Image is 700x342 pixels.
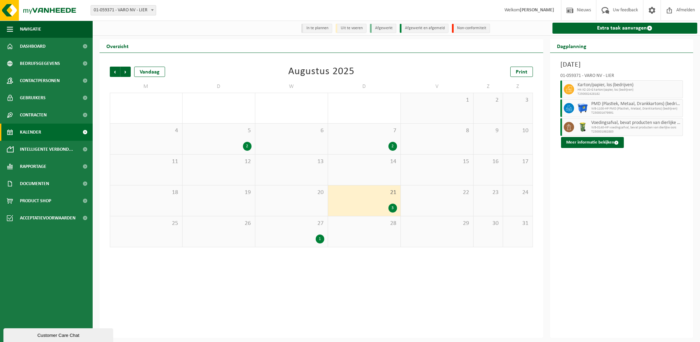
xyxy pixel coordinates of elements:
span: 27 [259,220,324,227]
a: Extra taak aanvragen [552,23,698,34]
span: Acceptatievoorwaarden [20,209,75,227]
span: 5 [186,127,252,135]
span: 25 [114,220,179,227]
h2: Dagplanning [550,39,593,53]
span: Intelligente verbond... [20,141,73,158]
span: WB-1100-HP PMD (Plastiek, Metaal, Drankkartons) (bedrijven) [591,107,681,111]
span: T250002428182 [577,92,681,96]
div: 2 [243,142,252,151]
span: T250001982883 [591,130,681,134]
li: Uit te voeren [336,24,366,33]
td: D [328,80,401,93]
span: 22 [404,189,470,196]
span: 30 [477,220,499,227]
span: 29 [404,220,470,227]
td: Z [474,80,503,93]
a: Print [510,67,533,77]
img: WB-0140-HPE-GN-50 [577,122,588,132]
div: 2 [388,142,397,151]
td: D [183,80,255,93]
div: 3 [388,204,397,213]
span: 8 [404,127,470,135]
span: 20 [259,189,324,196]
h2: Overzicht [100,39,136,53]
span: Voedingsafval, bevat producten van dierlijke oorsprong, onverpakt, categorie 3 [591,120,681,126]
span: 23 [477,189,499,196]
span: Product Shop [20,192,51,209]
span: Contactpersonen [20,72,60,89]
span: PMD (Plastiek, Metaal, Drankkartons) (bedrijven) [591,101,681,107]
span: 15 [404,158,470,166]
span: 28 [331,220,397,227]
span: 13 [259,158,324,166]
span: 12 [186,158,252,166]
span: Dashboard [20,38,46,55]
span: Kalender [20,124,41,141]
strong: [PERSON_NAME] [520,8,554,13]
li: Non-conformiteit [452,24,490,33]
span: 9 [477,127,499,135]
h3: [DATE] [560,60,683,70]
span: T250001679991 [591,111,681,115]
div: 1 [316,235,324,243]
span: Karton/papier, los (bedrijven) [577,82,681,88]
span: Contracten [20,106,47,124]
span: Documenten [20,175,49,192]
span: 10 [506,127,529,135]
span: Rapportage [20,158,46,175]
div: 01-059371 - VARO NV - LIER [560,73,683,80]
td: Z [503,80,533,93]
span: 17 [506,158,529,166]
li: Afgewerkt [370,24,396,33]
span: 7 [331,127,397,135]
td: M [110,80,183,93]
span: 16 [477,158,499,166]
span: 6 [259,127,324,135]
td: W [255,80,328,93]
span: 24 [506,189,529,196]
iframe: chat widget [3,327,115,342]
span: Vorige [110,67,120,77]
span: 2 [477,96,499,104]
li: In te plannen [301,24,332,33]
span: Gebruikers [20,89,46,106]
button: Meer informatie bekijken [561,137,624,148]
span: Navigatie [20,21,41,38]
td: V [401,80,474,93]
span: 01-059371 - VARO NV - LIER [91,5,156,15]
span: WB-0140-HP voedingsafval, bevat producten van dierlijke oors [591,126,681,130]
span: 18 [114,189,179,196]
span: HK-XZ-20-G karton/papier, los (bedrijven) [577,88,681,92]
span: 3 [506,96,529,104]
span: 31 [506,220,529,227]
span: 19 [186,189,252,196]
span: Volgende [120,67,131,77]
li: Afgewerkt en afgemeld [400,24,448,33]
span: Print [516,69,527,75]
span: Bedrijfsgegevens [20,55,60,72]
span: 4 [114,127,179,135]
span: 11 [114,158,179,166]
span: 14 [331,158,397,166]
div: Augustus 2025 [288,67,354,77]
img: WB-1100-HPE-BE-01 [577,103,588,113]
span: 26 [186,220,252,227]
span: 1 [404,96,470,104]
span: 21 [331,189,397,196]
div: Vandaag [134,67,165,77]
